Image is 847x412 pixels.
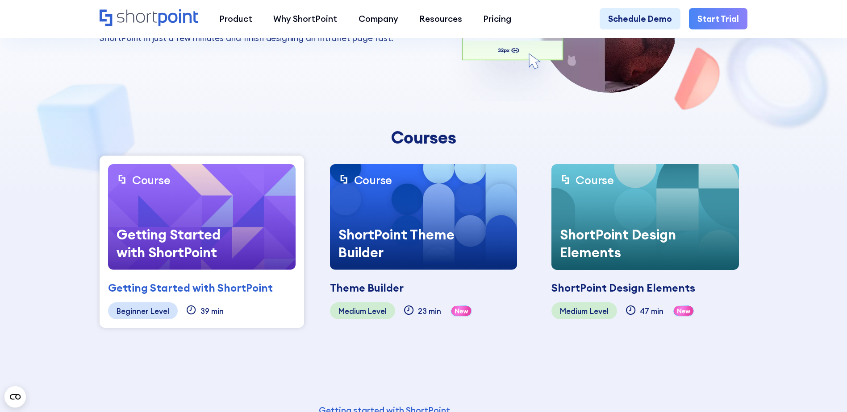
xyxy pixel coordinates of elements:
[418,307,441,315] div: 23 min
[640,307,663,315] div: 47 min
[551,164,739,270] a: CourseShortPoint Design Elements
[273,12,337,25] div: Why ShortPoint
[200,307,224,315] div: 39 min
[132,173,170,187] div: Course
[368,307,387,315] div: Level
[354,173,392,187] div: Course
[590,307,609,315] div: Level
[108,164,296,270] a: CourseGetting Started with ShortPoint
[219,12,252,25] div: Product
[576,173,613,187] div: Course
[560,307,588,315] div: Medium
[4,386,26,408] button: Open CMP widget
[263,8,348,29] a: Why ShortPoint
[108,217,242,270] div: Getting Started with ShortPoint
[551,217,685,270] div: ShortPoint Design Elements
[108,280,273,296] div: Getting Started with ShortPoint
[473,8,522,29] a: Pricing
[150,307,169,315] div: Level
[209,8,263,29] a: Product
[330,164,517,270] a: CourseShortPoint Theme Builder
[686,309,847,412] iframe: Chat Widget
[348,8,409,29] a: Company
[338,307,366,315] div: Medium
[409,8,472,29] a: Resources
[551,280,695,296] div: ShortPoint Design Elements
[256,128,591,147] div: Courses
[600,8,680,29] a: Schedule Demo
[100,9,198,28] a: Home
[419,12,462,25] div: Resources
[117,307,148,315] div: Beginner
[483,12,511,25] div: Pricing
[330,217,463,270] div: ShortPoint Theme Builder
[330,280,404,296] div: Theme Builder
[689,8,747,29] a: Start Trial
[359,12,398,25] div: Company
